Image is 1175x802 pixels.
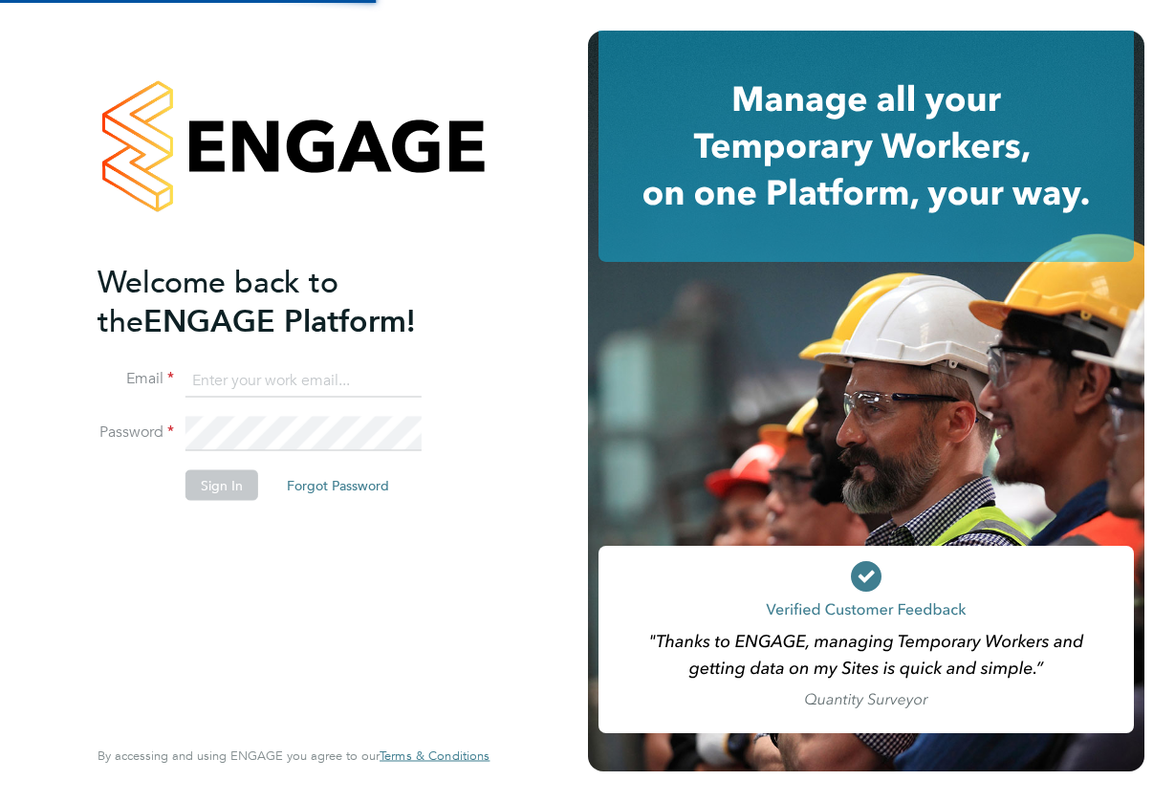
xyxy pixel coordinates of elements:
[98,262,470,340] h2: ENGAGE Platform!
[380,748,490,764] a: Terms & Conditions
[98,263,338,339] span: Welcome back to the
[98,748,490,764] span: By accessing and using ENGAGE you agree to our
[185,470,258,501] button: Sign In
[380,748,490,764] span: Terms & Conditions
[98,369,174,389] label: Email
[185,363,422,398] input: Enter your work email...
[272,470,404,501] button: Forgot Password
[98,423,174,443] label: Password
